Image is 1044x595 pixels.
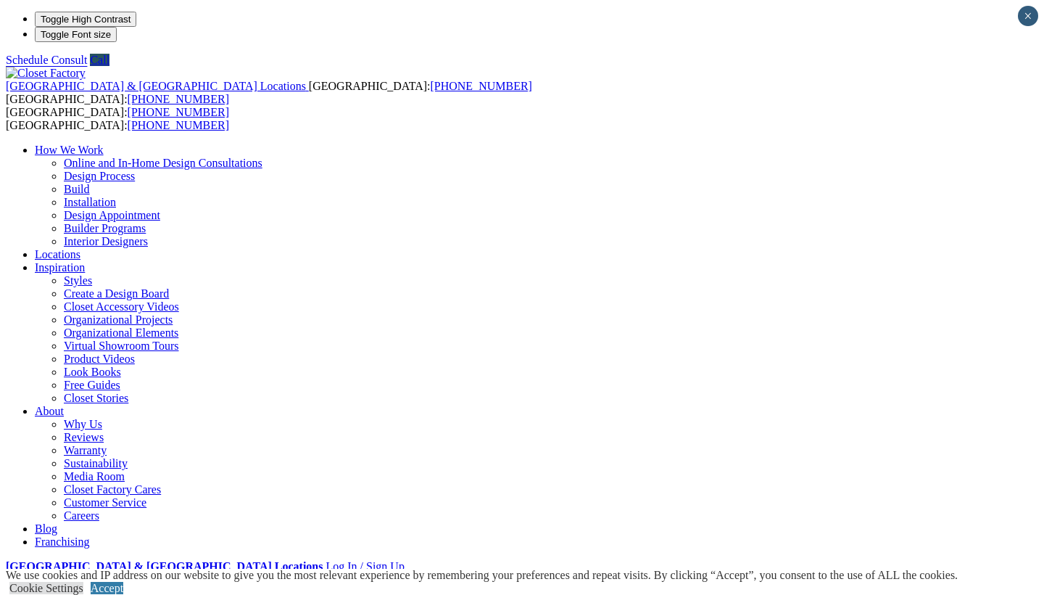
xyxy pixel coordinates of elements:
span: [GEOGRAPHIC_DATA] & [GEOGRAPHIC_DATA] Locations [6,80,306,92]
span: Toggle Font size [41,29,111,40]
a: [PHONE_NUMBER] [128,93,229,105]
div: We use cookies and IP address on our website to give you the most relevant experience by remember... [6,569,958,582]
a: How We Work [35,144,104,156]
a: Accept [91,582,123,594]
a: [PHONE_NUMBER] [128,106,229,118]
a: Interior Designers [64,235,148,247]
a: Careers [64,509,99,522]
a: Builder Programs [64,222,146,234]
a: Closet Stories [64,392,128,404]
a: Cookie Settings [9,582,83,594]
a: Design Process [64,170,135,182]
a: Inspiration [35,261,85,274]
a: Franchising [35,535,90,548]
span: Toggle High Contrast [41,14,130,25]
a: Free Guides [64,379,120,391]
a: Installation [64,196,116,208]
button: Toggle Font size [35,27,117,42]
a: Call [90,54,109,66]
a: Product Videos [64,353,135,365]
a: Locations [35,248,80,260]
a: Virtual Showroom Tours [64,340,179,352]
a: [GEOGRAPHIC_DATA] & [GEOGRAPHIC_DATA] Locations [6,80,309,92]
a: Blog [35,522,57,535]
a: Organizational Projects [64,313,173,326]
a: [PHONE_NUMBER] [128,119,229,131]
a: Sustainability [64,457,128,469]
a: Closet Accessory Videos [64,300,179,313]
a: Look Books [64,366,121,378]
button: Close [1018,6,1038,26]
a: Media Room [64,470,125,483]
a: Warranty [64,444,107,456]
a: Schedule Consult [6,54,87,66]
button: Toggle High Contrast [35,12,136,27]
a: Reviews [64,431,104,443]
a: Create a Design Board [64,287,169,300]
span: [GEOGRAPHIC_DATA]: [GEOGRAPHIC_DATA]: [6,80,532,105]
a: Design Appointment [64,209,160,221]
img: Closet Factory [6,67,86,80]
a: About [35,405,64,417]
a: Online and In-Home Design Consultations [64,157,262,169]
a: Styles [64,274,92,287]
a: Why Us [64,418,102,430]
a: [PHONE_NUMBER] [430,80,531,92]
a: Build [64,183,90,195]
a: Log In / Sign Up [326,560,404,573]
a: Closet Factory Cares [64,483,161,496]
span: [GEOGRAPHIC_DATA]: [GEOGRAPHIC_DATA]: [6,106,229,131]
a: Customer Service [64,496,146,509]
a: Organizational Elements [64,327,178,339]
a: [GEOGRAPHIC_DATA] & [GEOGRAPHIC_DATA] Locations [6,560,323,573]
